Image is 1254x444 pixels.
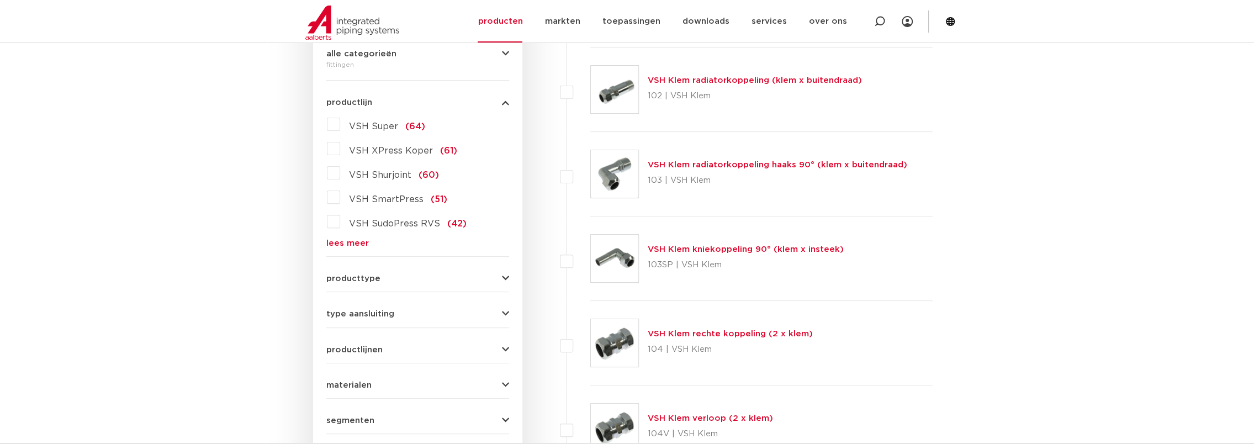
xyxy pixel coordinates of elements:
[326,381,509,389] button: materialen
[326,416,374,425] span: segmenten
[591,150,638,198] img: Thumbnail for VSH Klem radiatorkoppeling haaks 90° (klem x buitendraad)
[648,76,862,84] a: VSH Klem radiatorkoppeling (klem x buitendraad)
[648,172,907,189] p: 103 | VSH Klem
[648,330,813,338] a: VSH Klem rechte koppeling (2 x klem)
[326,274,509,283] button: producttype
[349,146,433,155] span: VSH XPress Koper
[326,346,509,354] button: productlijnen
[648,425,773,443] p: 104V | VSH Klem
[591,235,638,282] img: Thumbnail for VSH Klem kniekoppeling 90° (klem x insteek)
[326,310,509,318] button: type aansluiting
[326,98,509,107] button: productlijn
[648,87,862,105] p: 102 | VSH Klem
[349,171,411,179] span: VSH Shurjoint
[447,219,467,228] span: (42)
[648,414,773,422] a: VSH Klem verloop (2 x klem)
[326,58,509,71] div: fittingen
[349,195,424,204] span: VSH SmartPress
[648,256,844,274] p: 103SP | VSH Klem
[648,161,907,169] a: VSH Klem radiatorkoppeling haaks 90° (klem x buitendraad)
[349,219,440,228] span: VSH SudoPress RVS
[326,50,396,58] span: alle categorieën
[440,146,457,155] span: (61)
[648,341,813,358] p: 104 | VSH Klem
[326,381,372,389] span: materialen
[349,122,398,131] span: VSH Super
[326,239,509,247] a: lees meer
[419,171,439,179] span: (60)
[326,274,380,283] span: producttype
[405,122,425,131] span: (64)
[326,416,509,425] button: segmenten
[326,98,372,107] span: productlijn
[591,66,638,113] img: Thumbnail for VSH Klem radiatorkoppeling (klem x buitendraad)
[326,346,383,354] span: productlijnen
[326,310,394,318] span: type aansluiting
[591,319,638,367] img: Thumbnail for VSH Klem rechte koppeling (2 x klem)
[431,195,447,204] span: (51)
[326,50,509,58] button: alle categorieën
[648,245,844,253] a: VSH Klem kniekoppeling 90° (klem x insteek)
